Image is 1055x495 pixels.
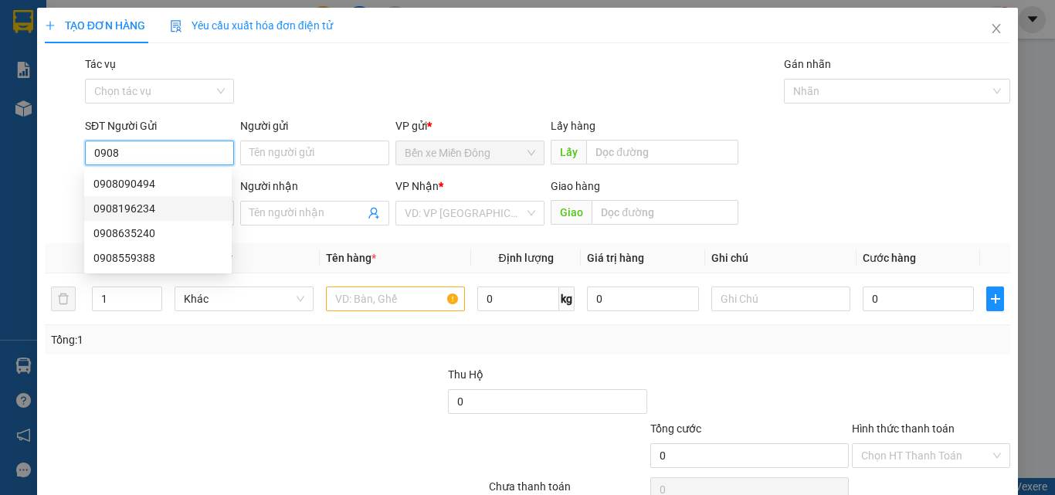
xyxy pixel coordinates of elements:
[240,117,389,134] div: Người gửi
[863,252,916,264] span: Cước hàng
[586,140,738,164] input: Dọc đường
[84,196,232,221] div: 0908196234
[84,171,232,196] div: 0908090494
[93,249,222,266] div: 0908559388
[395,117,544,134] div: VP gửi
[592,200,738,225] input: Dọc đường
[85,117,234,134] div: SĐT Người Gửi
[986,286,1004,311] button: plus
[784,58,831,70] label: Gán nhãn
[852,422,955,435] label: Hình thức thanh toán
[587,286,698,311] input: 0
[551,200,592,225] span: Giao
[326,286,465,311] input: VD: Bàn, Ghế
[45,20,56,31] span: plus
[45,19,145,32] span: TẠO ĐƠN HÀNG
[705,243,857,273] th: Ghi chú
[240,178,389,195] div: Người nhận
[184,287,304,310] span: Khác
[448,368,483,381] span: Thu Hộ
[170,20,182,32] img: icon
[551,180,600,192] span: Giao hàng
[51,286,76,311] button: delete
[326,252,376,264] span: Tên hàng
[650,422,701,435] span: Tổng cước
[551,120,595,132] span: Lấy hàng
[93,200,222,217] div: 0908196234
[975,8,1018,51] button: Close
[51,331,409,348] div: Tổng: 1
[395,180,439,192] span: VP Nhận
[498,252,553,264] span: Định lượng
[559,286,575,311] span: kg
[84,221,232,246] div: 0908635240
[987,293,1003,305] span: plus
[170,19,333,32] span: Yêu cầu xuất hóa đơn điện tử
[85,58,116,70] label: Tác vụ
[587,252,644,264] span: Giá trị hàng
[368,207,380,219] span: user-add
[405,141,535,164] span: Bến xe Miền Đông
[711,286,850,311] input: Ghi Chú
[551,140,586,164] span: Lấy
[84,246,232,270] div: 0908559388
[93,225,222,242] div: 0908635240
[990,22,1002,35] span: close
[93,175,222,192] div: 0908090494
